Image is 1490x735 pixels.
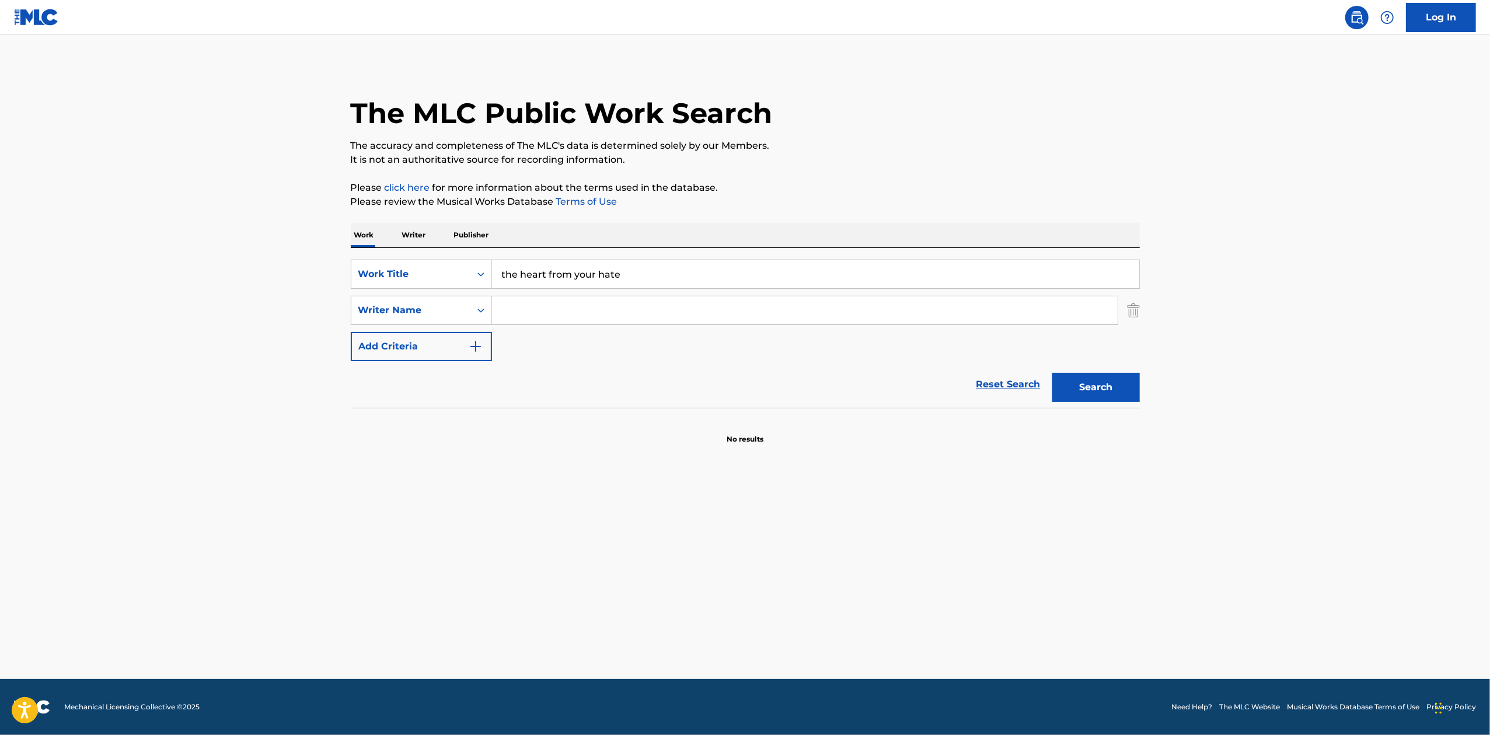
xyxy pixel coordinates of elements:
[351,195,1140,209] p: Please review the Musical Works Database
[351,153,1140,167] p: It is not an authoritative source for recording information.
[727,420,763,444] p: No results
[385,182,430,193] a: click here
[399,223,430,247] p: Writer
[14,9,59,26] img: MLC Logo
[64,702,200,712] span: Mechanical Licensing Collective © 2025
[469,339,483,353] img: 9d2ae6d4665cec9f34b9.svg
[1406,3,1476,32] a: Log In
[351,332,492,361] button: Add Criteria
[1127,296,1140,325] img: Delete Criterion
[351,260,1140,408] form: Search Form
[1426,702,1476,712] a: Privacy Policy
[1219,702,1280,712] a: The MLC Website
[1345,6,1369,29] a: Public Search
[351,96,773,131] h1: The MLC Public Work Search
[351,139,1140,153] p: The accuracy and completeness of The MLC's data is determined solely by our Members.
[358,303,463,317] div: Writer Name
[451,223,493,247] p: Publisher
[971,372,1046,397] a: Reset Search
[351,223,378,247] p: Work
[1287,702,1419,712] a: Musical Works Database Terms of Use
[1376,6,1399,29] div: Help
[1350,10,1364,24] img: search
[351,181,1140,195] p: Please for more information about the terms used in the database.
[1432,679,1490,735] iframe: Chat Widget
[1052,373,1140,402] button: Search
[1380,10,1394,24] img: help
[358,267,463,281] div: Work Title
[554,196,617,207] a: Terms of Use
[1435,691,1442,726] div: Drag
[1171,702,1212,712] a: Need Help?
[14,700,50,714] img: logo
